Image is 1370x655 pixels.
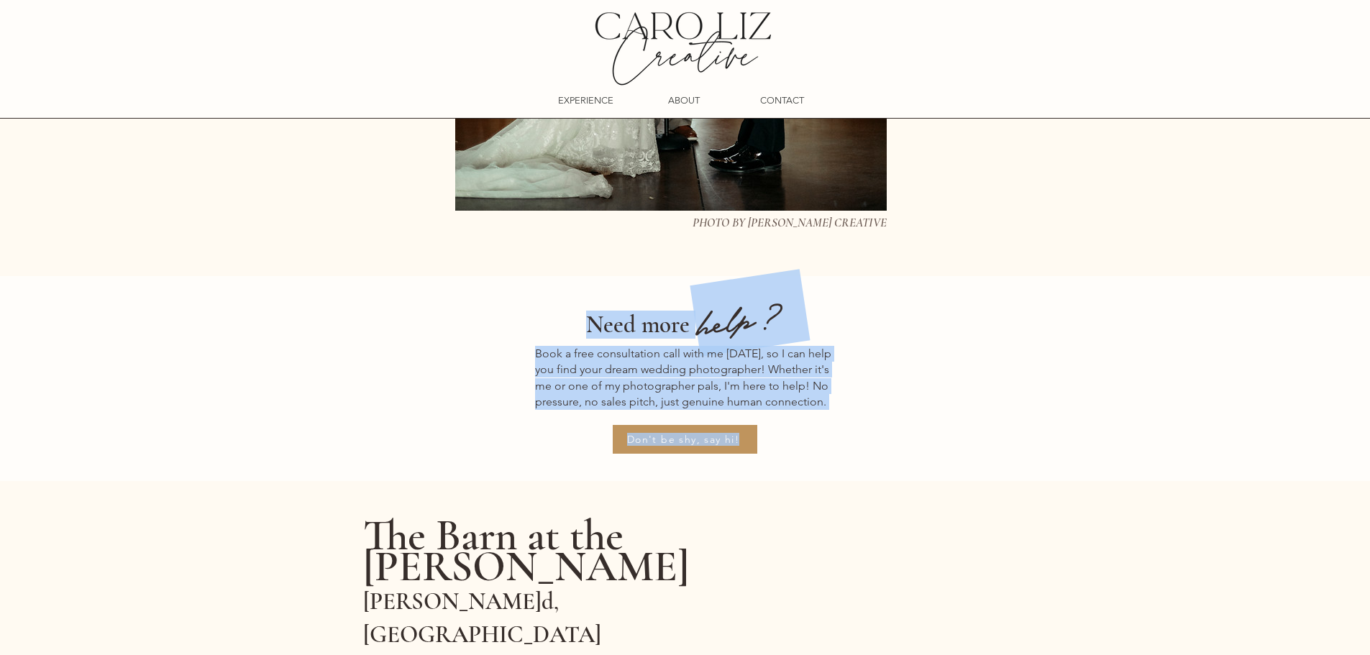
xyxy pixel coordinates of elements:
span: The Barn at the [PERSON_NAME] [363,510,689,592]
a: EXPERIENCE [540,88,631,113]
span: d, [GEOGRAPHIC_DATA] [363,587,601,649]
a: CONTACT [737,88,828,113]
span: Book a free consultation call with me [DATE], so I can help you find your dream wedding photograp... [535,347,831,408]
span: Don't be shy, say hi! [627,433,739,446]
p: EXPERIENCE [558,89,613,111]
span: PHOTO BY [PERSON_NAME] CREATIVE [693,215,887,230]
a: Don't be shy, say hi! [613,425,757,454]
nav: Site [536,88,831,113]
span: [PERSON_NAME] [363,587,542,615]
p: CONTACT [760,89,804,111]
span: help? [692,285,794,347]
span: Need more [586,311,690,339]
a: ABOUT [639,88,730,113]
p: ABOUT [668,89,700,111]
